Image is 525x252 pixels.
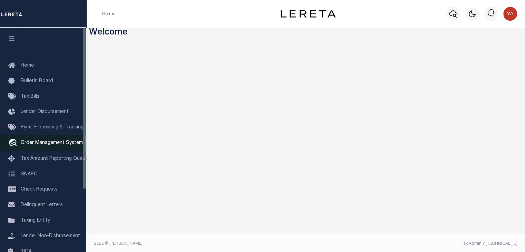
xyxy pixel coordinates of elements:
[8,139,19,148] i: travel_explore
[21,94,39,99] span: Tax Bills
[21,172,38,176] span: SNAPQ
[21,187,58,192] span: Check Requests
[21,79,53,84] span: Bulletin Board
[21,234,80,239] span: Lender Non-Disbursement
[89,241,306,247] div: 2025 © [PERSON_NAME].
[21,140,83,145] span: Order Management System
[21,125,84,130] span: Pymt Processing & Tracking
[21,63,34,68] span: Home
[102,11,114,17] li: Home
[281,10,336,18] img: logo-dark.svg
[21,109,69,114] span: Lender Disbursement
[503,7,517,21] img: svg+xml;base64,PHN2ZyB4bWxucz0iaHR0cDovL3d3dy53My5vcmcvMjAwMC9zdmciIHBvaW50ZXItZXZlbnRzPSJub25lIi...
[21,203,63,207] span: Delinquent Letters
[89,28,523,38] h3: Welcome
[21,156,88,161] span: Tax Amount Reporting Queue
[21,218,50,223] span: Taxing Entity
[311,241,517,247] div: Tax Admin v.[TECHNICAL_ID]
